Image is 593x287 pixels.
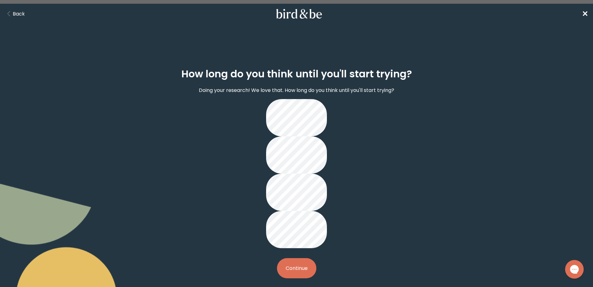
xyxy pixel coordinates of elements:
button: Back Button [5,10,25,18]
iframe: Gorgias live chat messenger [562,258,587,281]
p: Doing your research! We love that. How long do you think until you'll start trying? [199,86,394,94]
a: ✕ [582,8,588,19]
h2: How long do you think until you'll start trying? [181,66,412,81]
span: ✕ [582,9,588,19]
button: Continue [277,258,316,278]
